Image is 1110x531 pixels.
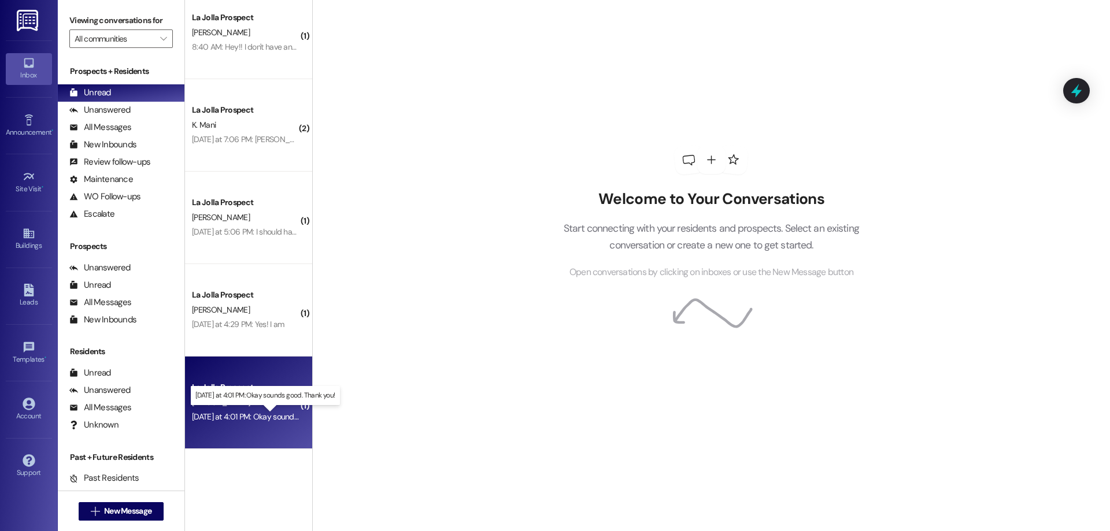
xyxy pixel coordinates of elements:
div: [DATE] at 4:29 PM: Yes! I am [192,319,284,329]
span: • [42,183,43,191]
span: New Message [104,505,151,517]
div: Review follow-ups [69,156,150,168]
div: Unread [69,87,111,99]
div: [DATE] at 4:01 PM: Okay sounds good. Thank you! [192,411,357,422]
div: Unread [69,367,111,379]
span: K. Mani [192,120,216,130]
a: Templates • [6,337,52,369]
div: All Messages [69,296,131,309]
span: • [51,127,53,135]
a: Buildings [6,224,52,255]
label: Viewing conversations for [69,12,173,29]
div: La Jolla Prospect [192,104,299,116]
div: All Messages [69,121,131,133]
span: • [45,354,46,362]
div: WO Follow-ups [69,191,140,203]
p: [DATE] at 4:01 PM: Okay sounds good. Thank you! [195,391,335,400]
div: Past Residents [69,472,139,484]
i:  [160,34,166,43]
input: All communities [75,29,154,48]
div: [DATE] at 7:06 PM: [PERSON_NAME] [192,134,313,144]
div: Prospects + Residents [58,65,184,77]
div: [DATE] at 5:06 PM: I should have an answer by [DATE] or [DATE] [192,226,402,237]
div: All Messages [69,402,131,414]
span: [PERSON_NAME] [192,305,250,315]
span: Open conversations by clicking on inboxes or use the New Message button [569,265,853,280]
div: Prospects [58,240,184,252]
a: Support [6,451,52,482]
div: Unanswered [69,104,131,116]
div: 8:40 AM: Hey!! I don't have any charges to my account for fall yet, but I also want to set up a p... [192,42,776,52]
span: [PERSON_NAME] [192,212,250,222]
span: [PERSON_NAME] [192,27,250,38]
h2: Welcome to Your Conversations [546,190,876,209]
div: La Jolla Prospect [192,12,299,24]
div: New Inbounds [69,139,136,151]
button: New Message [79,502,164,521]
a: Inbox [6,53,52,84]
div: Residents [58,346,184,358]
div: Unanswered [69,384,131,396]
div: Unknown [69,419,119,431]
p: Start connecting with your residents and prospects. Select an existing conversation or create a n... [546,220,876,253]
div: Maintenance [69,173,133,185]
div: La Jolla Prospect [192,196,299,209]
div: La Jolla Prospect [192,289,299,301]
div: Unanswered [69,262,131,274]
img: ResiDesk Logo [17,10,40,31]
a: Account [6,394,52,425]
div: New Inbounds [69,314,136,326]
div: Past + Future Residents [58,451,184,463]
a: Site Visit • [6,167,52,198]
div: La Jolla Prospect [192,381,299,393]
span: [PERSON_NAME] [192,397,250,407]
i:  [91,507,99,516]
div: Unread [69,279,111,291]
div: Escalate [69,208,114,220]
a: Leads [6,280,52,311]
